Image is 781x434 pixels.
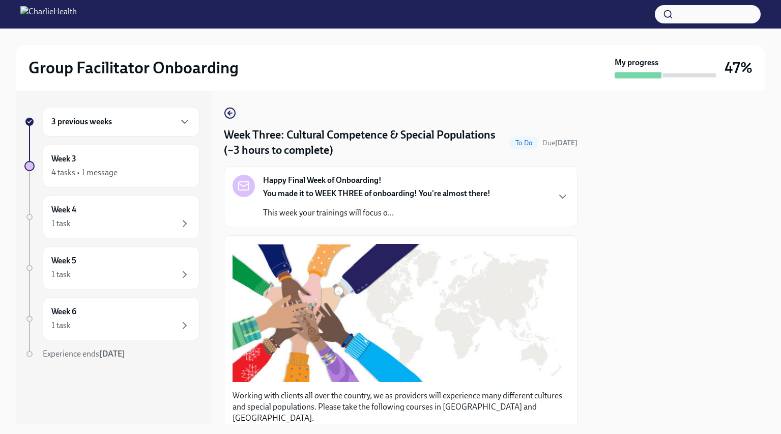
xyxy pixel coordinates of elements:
[51,204,76,215] h6: Week 4
[51,153,76,165] h6: Week 3
[51,269,71,280] div: 1 task
[51,167,118,178] div: 4 tasks • 1 message
[24,145,199,187] a: Week 34 tasks • 1 message
[263,175,382,186] strong: Happy Final Week of Onboarding!
[233,244,569,382] button: Zoom image
[725,59,753,77] h3: 47%
[51,116,112,127] h6: 3 previous weeks
[51,255,76,266] h6: Week 5
[224,127,505,158] h4: Week Three: Cultural Competence & Special Populations (~3 hours to complete)
[24,297,199,340] a: Week 61 task
[99,349,125,359] strong: [DATE]
[509,139,538,147] span: To Do
[51,218,71,229] div: 1 task
[51,320,71,331] div: 1 task
[555,139,577,147] strong: [DATE]
[542,139,577,147] span: Due
[28,58,239,78] h2: Group Facilitator Onboarding
[263,188,490,198] strong: You made it to WEEK THREE of onboarding! You're almost there!
[43,107,199,137] div: 3 previous weeks
[43,349,125,359] span: Experience ends
[615,57,658,68] strong: My progress
[24,247,199,289] a: Week 51 task
[20,6,77,22] img: CharlieHealth
[263,207,490,219] p: This week your trainings will focus o...
[51,306,76,317] h6: Week 6
[542,138,577,148] span: September 29th, 2025 10:00
[24,196,199,238] a: Week 41 task
[233,390,569,424] p: Working with clients all over the country, we as providers will experience many different culture...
